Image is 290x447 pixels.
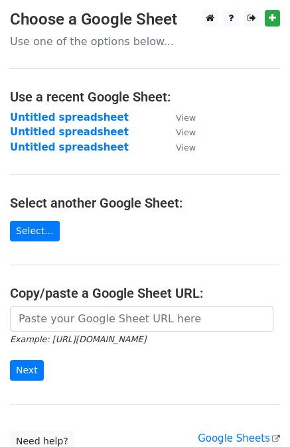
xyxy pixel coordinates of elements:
[10,195,280,211] h4: Select another Google Sheet:
[163,141,196,153] a: View
[10,360,44,381] input: Next
[10,34,280,48] p: Use one of the options below...
[163,126,196,138] a: View
[10,111,129,123] a: Untitled spreadsheet
[10,89,280,105] h4: Use a recent Google Sheet:
[198,432,280,444] a: Google Sheets
[10,306,273,332] input: Paste your Google Sheet URL here
[176,127,196,137] small: View
[10,334,146,344] small: Example: [URL][DOMAIN_NAME]
[10,126,129,138] a: Untitled spreadsheet
[176,113,196,123] small: View
[10,141,129,153] a: Untitled spreadsheet
[10,221,60,241] a: Select...
[10,10,280,29] h3: Choose a Google Sheet
[10,285,280,301] h4: Copy/paste a Google Sheet URL:
[163,111,196,123] a: View
[176,143,196,153] small: View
